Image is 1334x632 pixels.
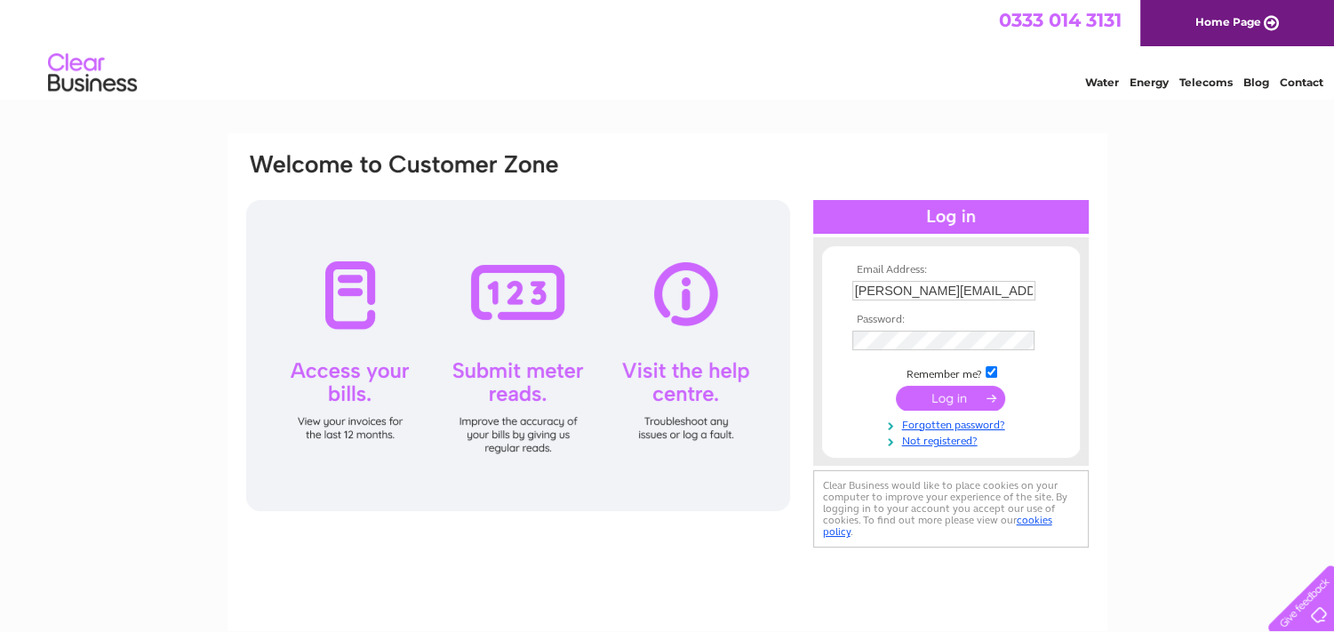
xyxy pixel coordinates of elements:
a: Blog [1243,76,1269,89]
th: Email Address: [848,264,1054,276]
a: cookies policy [823,514,1052,538]
img: logo.png [47,46,138,100]
a: Forgotten password? [852,415,1054,432]
a: Telecoms [1179,76,1233,89]
th: Password: [848,314,1054,326]
a: 0333 014 3131 [999,9,1122,31]
div: Clear Business is a trading name of Verastar Limited (registered in [GEOGRAPHIC_DATA] No. 3667643... [248,10,1088,86]
a: Not registered? [852,431,1054,448]
a: Energy [1130,76,1169,89]
input: Submit [896,386,1005,411]
div: Clear Business would like to place cookies on your computer to improve your experience of the sit... [813,470,1089,548]
td: Remember me? [848,364,1054,381]
a: Water [1085,76,1119,89]
a: Contact [1280,76,1323,89]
